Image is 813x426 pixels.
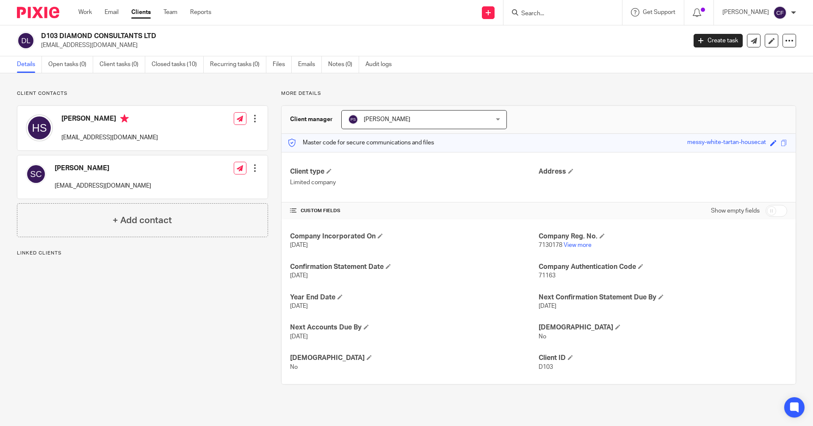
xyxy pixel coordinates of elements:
h4: Company Incorporated On [290,232,539,241]
p: [EMAIL_ADDRESS][DOMAIN_NAME] [61,133,158,142]
img: svg%3E [348,114,358,124]
h4: [PERSON_NAME] [61,114,158,125]
h4: Client ID [539,354,787,362]
img: svg%3E [26,164,46,184]
p: [PERSON_NAME] [722,8,769,17]
a: View more [564,242,592,248]
i: Primary [120,114,129,123]
span: 7130178 [539,242,562,248]
a: Closed tasks (10) [152,56,204,73]
h4: Client type [290,167,539,176]
span: [DATE] [290,273,308,279]
span: [DATE] [539,303,556,309]
span: 71163 [539,273,556,279]
img: svg%3E [26,114,53,141]
p: More details [281,90,796,97]
a: Files [273,56,292,73]
span: No [539,334,546,340]
p: Client contacts [17,90,268,97]
h4: Year End Date [290,293,539,302]
a: Notes (0) [328,56,359,73]
a: Recurring tasks (0) [210,56,266,73]
p: Limited company [290,178,539,187]
a: Email [105,8,119,17]
p: Linked clients [17,250,268,257]
h4: Company Authentication Code [539,263,787,271]
h4: Confirmation Statement Date [290,263,539,271]
a: Details [17,56,42,73]
h3: Client manager [290,115,333,124]
h4: [DEMOGRAPHIC_DATA] [290,354,539,362]
a: Create task [694,34,743,47]
h4: CUSTOM FIELDS [290,207,539,214]
img: svg%3E [773,6,787,19]
a: Audit logs [365,56,398,73]
a: Clients [131,8,151,17]
img: svg%3E [17,32,35,50]
a: Work [78,8,92,17]
span: Get Support [643,9,675,15]
span: [DATE] [290,334,308,340]
p: Master code for secure communications and files [288,138,434,147]
a: Client tasks (0) [100,56,145,73]
img: Pixie [17,7,59,18]
span: [PERSON_NAME] [364,116,410,122]
h4: Next Confirmation Statement Due By [539,293,787,302]
a: Emails [298,56,322,73]
h4: + Add contact [113,214,172,227]
p: [EMAIL_ADDRESS][DOMAIN_NAME] [41,41,681,50]
h4: [DEMOGRAPHIC_DATA] [539,323,787,332]
span: D103 [539,364,553,370]
h4: [PERSON_NAME] [55,164,151,173]
p: [EMAIL_ADDRESS][DOMAIN_NAME] [55,182,151,190]
div: messy-white-tartan-housecat [687,138,766,148]
input: Search [520,10,597,18]
h4: Company Reg. No. [539,232,787,241]
a: Open tasks (0) [48,56,93,73]
a: Team [163,8,177,17]
label: Show empty fields [711,207,760,215]
h4: Address [539,167,787,176]
span: No [290,364,298,370]
span: [DATE] [290,303,308,309]
a: Reports [190,8,211,17]
h4: Next Accounts Due By [290,323,539,332]
span: [DATE] [290,242,308,248]
h2: D103 DIAMOND CONSULTANTS LTD [41,32,553,41]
